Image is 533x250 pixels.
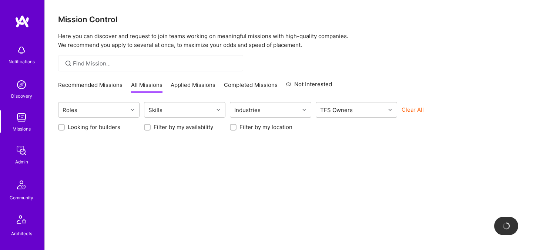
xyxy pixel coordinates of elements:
img: loading [502,221,511,230]
a: Not Interested [286,80,332,93]
div: Admin [15,158,28,166]
label: Filter by my availability [154,123,213,131]
input: Find Mission... [73,60,238,67]
a: All Missions [131,81,162,93]
button: Clear All [402,106,424,114]
div: Community [10,194,33,202]
div: Architects [11,230,32,237]
i: icon Chevron [302,108,306,112]
p: Here you can discover and request to join teams working on meaningful missions with high-quality ... [58,32,520,50]
img: discovery [14,77,29,92]
i: icon SearchGrey [64,59,73,68]
img: Architects [13,212,30,230]
div: Missions [13,125,31,133]
div: Skills [147,105,164,115]
div: TFS Owners [318,105,355,115]
i: icon Chevron [388,108,392,112]
a: Completed Missions [224,81,278,93]
img: admin teamwork [14,143,29,158]
h3: Mission Control [58,15,520,24]
img: teamwork [14,110,29,125]
img: bell [14,43,29,58]
div: Discovery [11,92,32,100]
label: Looking for builders [68,123,120,131]
img: logo [15,15,30,28]
a: Recommended Missions [58,81,123,93]
div: Notifications [9,58,35,65]
i: icon Chevron [217,108,220,112]
label: Filter by my location [239,123,292,131]
i: icon Chevron [131,108,134,112]
div: Roles [61,105,79,115]
div: Industries [232,105,262,115]
img: Community [13,176,30,194]
a: Applied Missions [171,81,215,93]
